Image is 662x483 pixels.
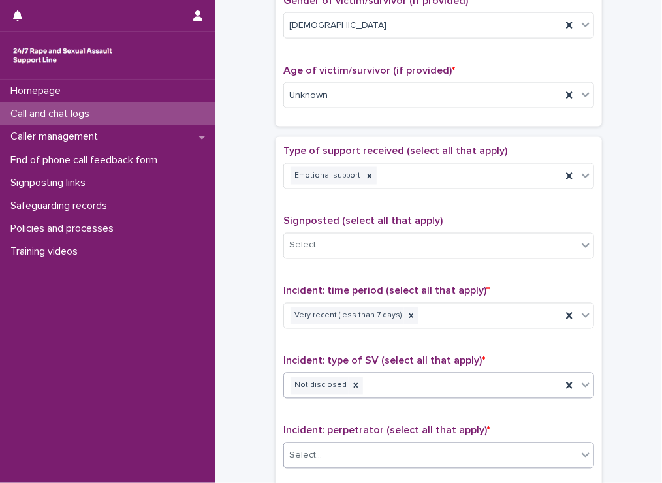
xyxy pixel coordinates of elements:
[291,167,362,185] div: Emotional support
[5,108,100,120] p: Call and chat logs
[5,154,168,166] p: End of phone call feedback form
[5,223,124,235] p: Policies and processes
[289,449,322,463] div: Select...
[5,85,71,97] p: Homepage
[283,356,485,366] span: Incident: type of SV (select all that apply)
[283,65,455,76] span: Age of victim/survivor (if provided)
[283,426,490,436] span: Incident: perpetrator (select all that apply)
[291,307,404,325] div: Very recent (less than 7 days)
[5,177,96,189] p: Signposting links
[5,200,118,212] p: Safeguarding records
[289,19,386,33] span: [DEMOGRAPHIC_DATA]
[283,146,507,156] span: Type of support received (select all that apply)
[289,89,328,102] span: Unknown
[5,131,108,143] p: Caller management
[283,216,443,226] span: Signposted (select all that apply)
[289,239,322,253] div: Select...
[283,286,490,296] span: Incident: time period (select all that apply)
[10,42,115,69] img: rhQMoQhaT3yELyF149Cw
[5,245,88,258] p: Training videos
[291,377,349,395] div: Not disclosed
